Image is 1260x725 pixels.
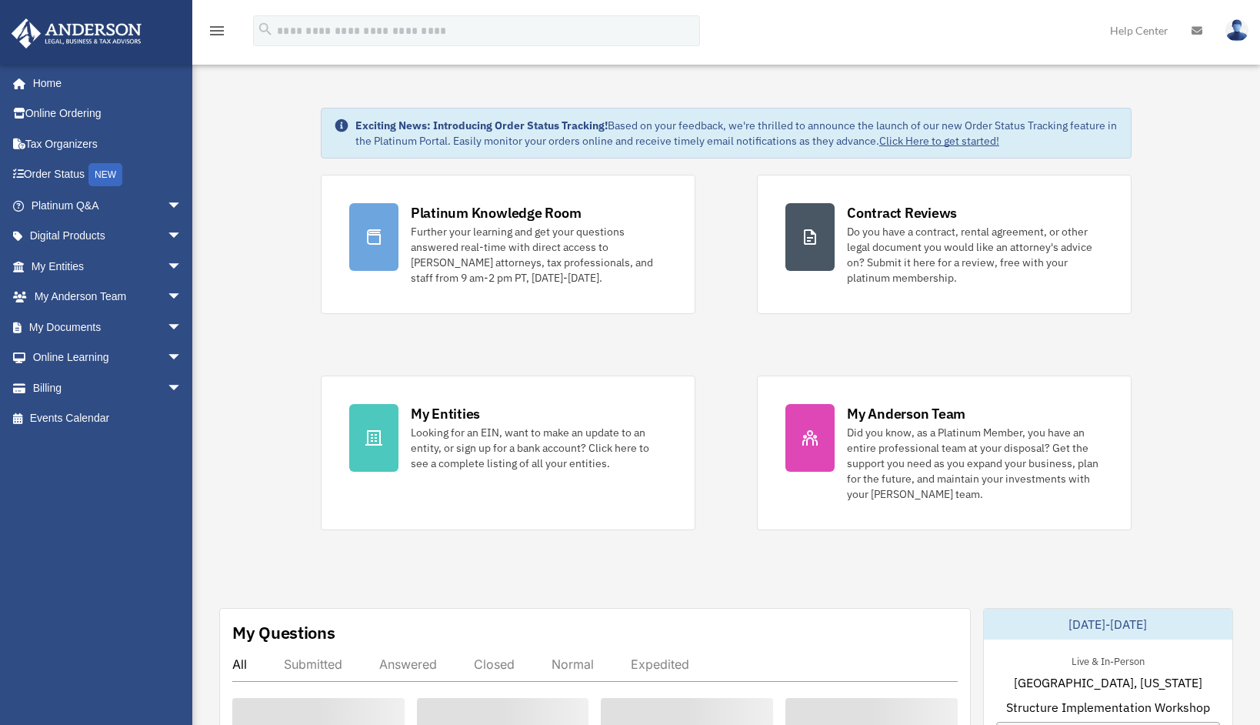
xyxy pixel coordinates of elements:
a: My Documentsarrow_drop_down [11,312,205,342]
a: Platinum Q&Aarrow_drop_down [11,190,205,221]
a: Platinum Knowledge Room Further your learning and get your questions answered real-time with dire... [321,175,695,314]
a: Digital Productsarrow_drop_down [11,221,205,252]
div: Contract Reviews [847,203,957,222]
div: NEW [88,163,122,186]
img: User Pic [1225,19,1248,42]
a: Online Ordering [11,99,205,129]
a: My Entitiesarrow_drop_down [11,251,205,282]
div: Based on your feedback, we're thrilled to announce the launch of our new Order Status Tracking fe... [355,118,1118,149]
div: My Anderson Team [847,404,965,423]
span: [GEOGRAPHIC_DATA], [US_STATE] [1014,673,1202,692]
div: Answered [379,657,437,672]
span: arrow_drop_down [167,190,198,222]
span: arrow_drop_down [167,342,198,374]
div: Do you have a contract, rental agreement, or other legal document you would like an attorney's ad... [847,224,1103,286]
div: Closed [474,657,515,672]
div: Did you know, as a Platinum Member, you have an entire professional team at your disposal? Get th... [847,425,1103,502]
a: Click Here to get started! [879,134,999,148]
div: My Questions [232,621,335,644]
a: My Anderson Team Did you know, as a Platinum Member, you have an entire professional team at your... [757,376,1132,530]
a: My Anderson Teamarrow_drop_down [11,282,205,312]
span: arrow_drop_down [167,282,198,313]
div: [DATE]-[DATE] [984,609,1233,640]
div: Normal [552,657,594,672]
img: Anderson Advisors Platinum Portal [7,18,146,48]
span: arrow_drop_down [167,373,198,404]
span: arrow_drop_down [167,251,198,282]
div: Platinum Knowledge Room [411,203,582,222]
i: search [257,21,274,38]
a: menu [208,27,226,40]
a: Home [11,68,198,99]
strong: Exciting News: Introducing Order Status Tracking! [355,119,608,132]
a: Events Calendar [11,403,205,434]
span: arrow_drop_down [167,312,198,343]
span: arrow_drop_down [167,221,198,252]
div: All [232,657,247,672]
a: Contract Reviews Do you have a contract, rental agreement, or other legal document you would like... [757,175,1132,314]
a: Billingarrow_drop_down [11,373,205,403]
span: Structure Implementation Workshop [1006,698,1210,717]
div: Live & In-Person [1059,652,1157,668]
div: Looking for an EIN, want to make an update to an entity, or sign up for a bank account? Click her... [411,425,667,471]
a: Order StatusNEW [11,159,205,191]
a: My Entities Looking for an EIN, want to make an update to an entity, or sign up for a bank accoun... [321,376,695,530]
div: Further your learning and get your questions answered real-time with direct access to [PERSON_NAM... [411,224,667,286]
a: Online Learningarrow_drop_down [11,342,205,373]
div: Submitted [284,657,342,672]
div: Expedited [631,657,689,672]
div: My Entities [411,404,480,423]
a: Tax Organizers [11,129,205,159]
i: menu [208,22,226,40]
